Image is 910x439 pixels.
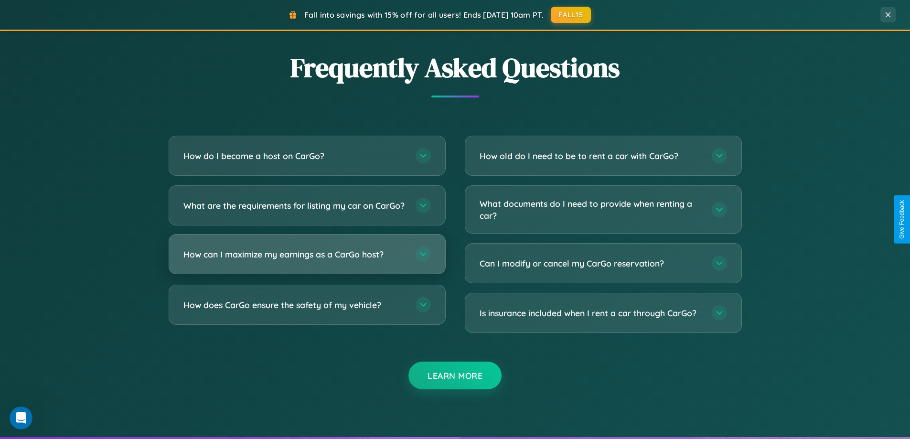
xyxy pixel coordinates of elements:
[183,248,406,260] h3: How can I maximize my earnings as a CarGo host?
[183,200,406,212] h3: What are the requirements for listing my car on CarGo?
[551,7,591,23] button: FALL15
[169,49,742,86] h2: Frequently Asked Questions
[304,10,544,20] span: Fall into savings with 15% off for all users! Ends [DATE] 10am PT.
[480,257,702,269] h3: Can I modify or cancel my CarGo reservation?
[480,198,702,221] h3: What documents do I need to provide when renting a car?
[899,200,905,239] div: Give Feedback
[480,150,702,162] h3: How old do I need to be to rent a car with CarGo?
[408,362,502,389] button: Learn More
[183,150,406,162] h3: How do I become a host on CarGo?
[480,307,702,319] h3: Is insurance included when I rent a car through CarGo?
[183,299,406,311] h3: How does CarGo ensure the safety of my vehicle?
[10,407,32,429] iframe: Intercom live chat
